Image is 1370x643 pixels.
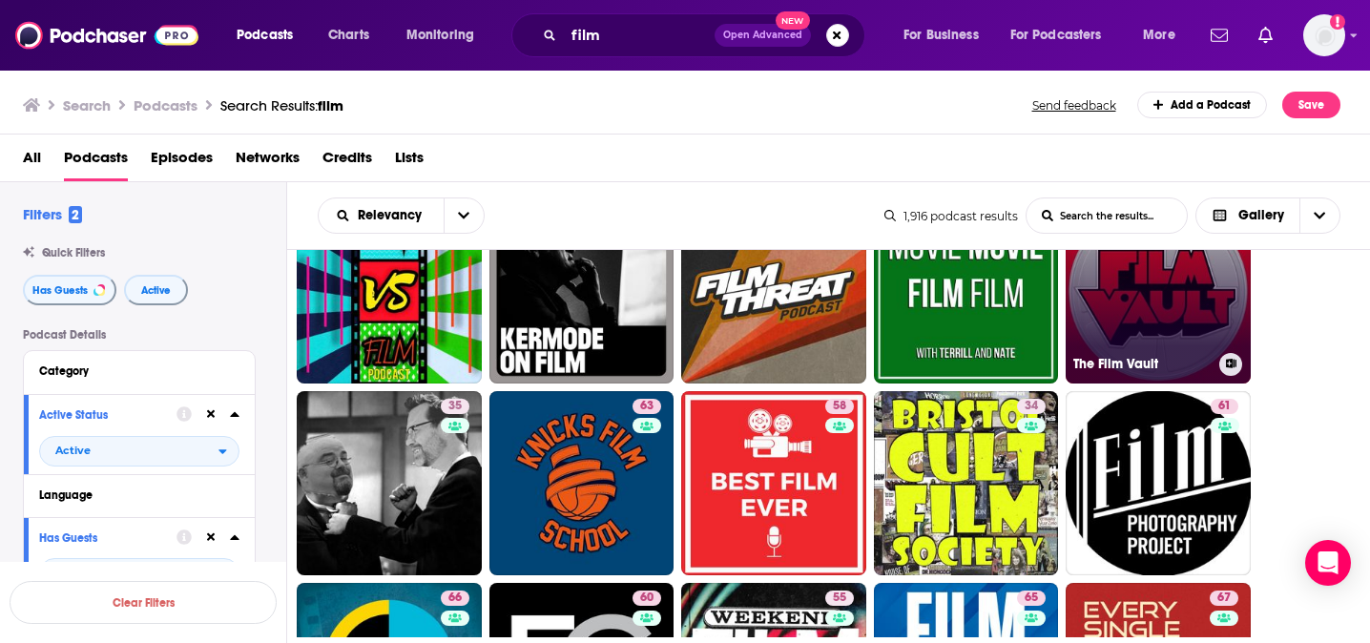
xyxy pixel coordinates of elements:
a: 67 [1210,591,1238,606]
a: Search Results:film [220,96,343,114]
button: open menu [1130,20,1199,51]
button: Choose View [1195,197,1341,234]
span: Active [141,285,171,296]
a: 68 [489,198,675,384]
a: 61 [1066,391,1251,576]
span: For Business [903,22,979,49]
h2: filter dropdown [39,436,239,467]
span: Networks [236,142,300,181]
span: Has Guests [32,285,88,296]
div: 1,916 podcast results [884,209,1018,223]
img: Podchaser - Follow, Share and Rate Podcasts [15,17,198,53]
a: Show notifications dropdown [1203,19,1235,52]
a: All [23,142,41,181]
span: 35 [448,397,462,416]
button: open menu [319,209,444,222]
p: Podcast Details [23,328,256,342]
div: Has Guests [39,531,164,545]
button: Save [1282,92,1340,118]
a: 63The Film Vault [1066,198,1251,384]
div: Open Intercom Messenger [1305,540,1351,586]
a: 66 [441,591,469,606]
div: Search Results: [220,96,343,114]
a: 58 [681,391,866,576]
button: open menu [39,436,239,467]
span: Gallery [1238,209,1284,222]
a: 35 [297,391,482,576]
a: Add a Podcast [1137,92,1268,118]
span: Open Advanced [723,31,802,40]
button: open menu [444,198,484,233]
span: 65 [1025,589,1038,608]
a: Lists [395,142,424,181]
button: Category [39,359,239,383]
h2: Filters [23,205,82,223]
span: Quick Filters [42,246,105,259]
a: 35 [441,399,469,414]
span: 67 [1217,589,1231,608]
button: Has Guests [39,526,176,550]
a: Credits [322,142,372,181]
span: More [1143,22,1175,49]
span: 55 [833,589,846,608]
button: Open AdvancedNew [715,24,811,47]
span: Logged in as kkneafsey [1303,14,1345,56]
button: Language [39,483,239,507]
button: Active Status [39,403,176,426]
span: film [318,96,343,114]
span: 2 [69,206,82,223]
div: Active Status [39,408,164,422]
svg: Add a profile image [1330,14,1345,30]
a: Episodes [151,142,213,181]
a: 65 [1017,591,1046,606]
a: Charts [316,20,381,51]
button: open menu [998,20,1130,51]
a: 55 [825,591,854,606]
a: 63 [489,391,675,576]
a: 63 [633,399,661,414]
h3: Podcasts [134,96,197,114]
a: 60 [633,591,661,606]
span: 60 [640,589,654,608]
a: 61 [1211,399,1238,414]
a: 40 [297,198,482,384]
span: 34 [1025,397,1038,416]
a: 34 [1017,399,1046,414]
span: Active [55,446,91,456]
span: Monitoring [406,22,474,49]
a: 34 [874,391,1059,576]
span: Podcasts [237,22,293,49]
button: Clear Filters [10,581,277,624]
div: Search podcasts, credits, & more... [529,13,883,57]
button: Show profile menu [1303,14,1345,56]
button: open menu [39,558,239,589]
a: 58 [825,399,854,414]
h2: Choose List sort [318,197,485,234]
button: open menu [393,20,499,51]
h3: The Film Vault [1073,356,1212,372]
div: Category [39,364,227,378]
button: open menu [890,20,1003,51]
div: Language [39,488,227,502]
button: Send feedback [1027,97,1122,114]
h2: filter dropdown [39,558,239,589]
span: Relevancy [358,209,428,222]
span: 63 [640,397,654,416]
span: 61 [1218,397,1231,416]
span: New [776,11,810,30]
a: Show notifications dropdown [1251,19,1280,52]
input: Search podcasts, credits, & more... [564,20,715,51]
img: User Profile [1303,14,1345,56]
h3: Search [63,96,111,114]
button: Has Guests [23,275,116,305]
span: For Podcasters [1010,22,1102,49]
span: 66 [448,589,462,608]
span: 58 [833,397,846,416]
a: Podcasts [64,142,128,181]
